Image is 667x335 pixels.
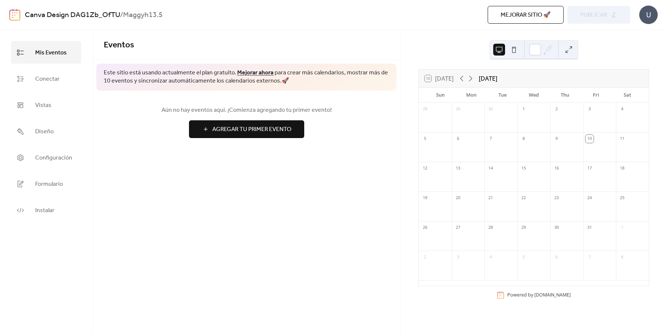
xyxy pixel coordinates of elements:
[454,164,462,172] div: 13
[11,199,81,221] a: Instalar
[552,194,561,202] div: 23
[487,194,495,202] div: 21
[104,120,389,138] a: Agregar Tu Primer Evento
[520,194,528,202] div: 22
[454,105,462,113] div: 29
[585,253,594,261] div: 7
[612,88,643,103] div: Sat
[237,67,273,78] a: Mejorar ahora
[618,135,626,143] div: 11
[487,224,495,232] div: 28
[550,88,581,103] div: Thu
[454,224,462,232] div: 27
[35,100,52,111] span: Vistas
[9,9,20,21] img: logo
[35,205,54,216] span: Instalar
[507,292,571,298] div: Powered by
[11,94,81,116] a: Vistas
[104,106,389,115] span: Aún no hay eventos aquí. ¡Comienza agregando tu primer evento!
[104,37,134,53] span: Eventos
[639,6,658,24] div: U
[618,164,626,172] div: 18
[520,164,528,172] div: 15
[585,135,594,143] div: 10
[488,6,564,24] button: Mejorar sitio 🚀
[35,73,60,85] span: Conectar
[35,152,72,164] span: Configuración
[552,164,561,172] div: 16
[552,105,561,113] div: 2
[189,120,304,138] button: Agregar Tu Primer Evento
[11,172,81,195] a: Formulario
[518,88,549,103] div: Wed
[425,88,456,103] div: Sun
[212,125,291,134] span: Agregar Tu Primer Evento
[11,120,81,143] a: Diseño
[421,194,429,202] div: 19
[520,253,528,261] div: 5
[123,8,163,22] b: Maggyh13.5
[120,8,123,22] b: /
[581,88,612,103] div: Fri
[585,194,594,202] div: 24
[421,224,429,232] div: 26
[421,253,429,261] div: 2
[35,126,54,137] span: Diseño
[35,178,63,190] span: Formulario
[585,164,594,172] div: 17
[487,105,495,113] div: 30
[487,135,495,143] div: 7
[421,135,429,143] div: 5
[585,105,594,113] div: 3
[35,47,67,58] span: Mis Eventos
[454,135,462,143] div: 6
[11,41,81,64] a: Mis Eventos
[456,88,487,103] div: Mon
[104,69,389,86] span: Este sitio está usando actualmente el plan gratuito. para crear más calendarios, mostrar más de 1...
[487,88,518,103] div: Tue
[454,253,462,261] div: 3
[487,253,495,261] div: 4
[552,253,561,261] div: 6
[421,105,429,113] div: 28
[421,164,429,172] div: 12
[552,135,561,143] div: 9
[585,224,594,232] div: 31
[479,74,497,83] div: [DATE]
[11,67,81,90] a: Conectar
[487,164,495,172] div: 14
[618,224,626,232] div: 1
[501,11,551,20] span: Mejorar sitio 🚀
[11,146,81,169] a: Configuración
[618,194,626,202] div: 25
[618,105,626,113] div: 4
[534,292,571,298] a: [DOMAIN_NAME]
[552,224,561,232] div: 30
[520,224,528,232] div: 29
[520,105,528,113] div: 1
[520,135,528,143] div: 8
[618,253,626,261] div: 8
[454,194,462,202] div: 20
[25,8,120,22] a: Canva Design DAG1Zb_OfTU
